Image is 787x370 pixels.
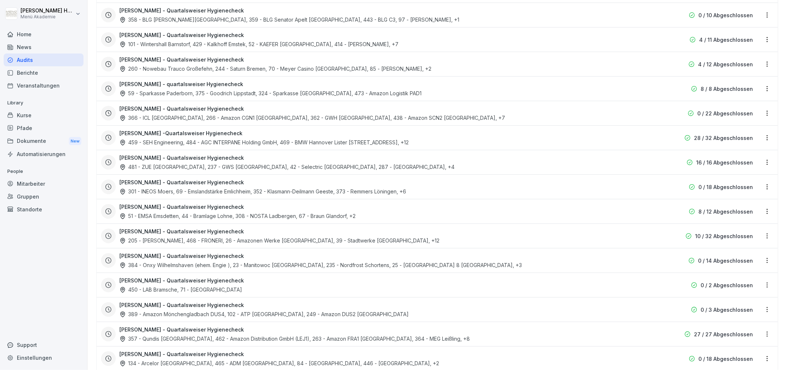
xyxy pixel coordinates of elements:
[4,190,83,203] a: Gruppen
[697,110,753,117] p: 0 / 22 Abgeschlossen
[698,355,753,363] p: 0 / 18 Abgeschlossen
[698,60,753,68] p: 4 / 12 Abgeschlossen
[119,114,505,122] div: 366 - ICL [GEOGRAPHIC_DATA], 266 - Amazon CGN1 [GEOGRAPHIC_DATA], 362 - GWH [GEOGRAPHIC_DATA], 43...
[119,154,244,162] h3: [PERSON_NAME] - Quartalsweiser Hygienecheck
[119,277,244,284] h3: [PERSON_NAME] - Quartalsweiser Hygienecheck
[696,159,753,166] p: 16 / 16 Abgeschlossen
[4,134,83,148] a: DokumenteNew
[119,188,406,195] div: 301 - INEOS Moers, 69 - Emslandstärke Emlichheim, 352 - Klasmann-Deilmann Geeste, 373 - Remmers L...
[4,177,83,190] a: Mitarbeiter
[119,65,431,73] div: 260 - Nowebau Trauco Großefehn, 244 - Saturn Bremen, 70 - Meyer Casino [GEOGRAPHIC_DATA], 85 - [P...
[119,178,244,186] h3: [PERSON_NAME] - Quartalsweiser Hygienecheck
[4,338,83,351] div: Support
[698,208,753,215] p: 8 / 12 Abgeschlossen
[4,53,83,66] a: Audits
[698,257,753,264] p: 0 / 14 Abgeschlossen
[4,166,83,177] p: People
[4,351,83,364] a: Einstellungen
[4,41,83,53] a: News
[21,14,74,19] p: Menü Akademie
[695,232,753,240] p: 10 / 32 Abgeschlossen
[119,138,409,146] div: 459 - SEH Engineering, 484 - AGC INTERPANE Holding GmbH, 469 - BMW Hannover Lister [STREET_ADDRES...
[699,36,753,44] p: 4 / 11 Abgeschlossen
[119,163,454,171] div: 481 - ZUE [GEOGRAPHIC_DATA], 237 - GWS [GEOGRAPHIC_DATA], 42 - Selectric [GEOGRAPHIC_DATA], 287 -...
[698,11,753,19] p: 0 / 10 Abgeschlossen
[4,203,83,216] a: Standorte
[21,8,74,14] p: [PERSON_NAME] Hemken
[119,227,244,235] h3: [PERSON_NAME] - Quartalsweiser Hygienecheck
[119,252,244,260] h3: [PERSON_NAME] - Quartalsweiser Hygienecheck
[4,79,83,92] a: Veranstaltungen
[701,281,753,289] p: 0 / 2 Abgeschlossen
[119,129,242,137] h3: [PERSON_NAME] -Quartalsweiser Hygienecheck
[119,335,470,343] div: 357 - Qundis [GEOGRAPHIC_DATA], 462 - Amazon Distribution GmbH (LEJ1), 263 - Amazon FRA1 [GEOGRAP...
[4,28,83,41] a: Home
[119,326,244,333] h3: [PERSON_NAME] - Quartalsweiser Hygienecheck
[119,89,422,97] div: 59 - Sparkasse Paderborn, 375 - Goodrich Lippstadt, 324 - Sparkasse [GEOGRAPHIC_DATA], 473 - Amaz...
[119,301,244,309] h3: [PERSON_NAME] - Quartalsweiser Hygienecheck
[119,237,439,244] div: 205 - [PERSON_NAME], 468 - FRONERI, 26 - Amazonen Werke [GEOGRAPHIC_DATA], 39 - Stadtwerke [GEOGR...
[119,359,439,367] div: 134 - Arcelor [GEOGRAPHIC_DATA], 465 - ADM [GEOGRAPHIC_DATA], 84 - [GEOGRAPHIC_DATA], 446 - [GEOG...
[69,137,81,145] div: New
[4,148,83,160] a: Automatisierungen
[119,310,409,318] div: 389 - Amazon Mönchengladbach DUS4, 102 - ATP [GEOGRAPHIC_DATA], 249 - Amazon DUS2 [GEOGRAPHIC_DATA]
[119,105,244,112] h3: [PERSON_NAME] - Quartalsweiser Hygienecheck
[119,7,244,14] h3: [PERSON_NAME] - Quartalsweiser Hygienecheck
[701,85,753,93] p: 8 / 8 Abgeschlossen
[4,122,83,134] a: Pfade
[119,56,244,63] h3: [PERSON_NAME] - Quartalsweiser Hygienecheck
[4,109,83,122] a: Kurse
[4,134,83,148] div: Dokumente
[119,16,459,23] div: 358 - BLG [PERSON_NAME][GEOGRAPHIC_DATA], 359 - BLG Senator Apelt [GEOGRAPHIC_DATA], 443 - BLG C3...
[119,203,244,211] h3: [PERSON_NAME] - Quartalsweiser Hygienecheck
[119,261,522,269] div: 384 - Onxy Wilhelmshaven (ehem. Engie ), 23 - Manitowoc [GEOGRAPHIC_DATA], 235 - Nordfrost Schort...
[119,40,398,48] div: 101 - Wintershall Barnstorf, 429 - Kalkhoff Emstek, 52 - KAEFER [GEOGRAPHIC_DATA], 414 - [PERSON_...
[119,350,244,358] h3: [PERSON_NAME] - Quartalsweiser Hygienecheck
[119,212,356,220] div: 51 - EMSA Emsdetten, 44 - Bramlage Lohne, 308 - NOSTA Ladbergen, 67 - Braun Glandorf , +2
[119,80,243,88] h3: [PERSON_NAME] - quartalsweiser Hygienecheck
[119,286,242,293] div: 450 - LAB Bramsche, 71 - [GEOGRAPHIC_DATA]
[4,66,83,79] a: Berichte
[694,330,753,338] p: 27 / 27 Abgeschlossen
[4,97,83,109] p: Library
[698,183,753,191] p: 0 / 18 Abgeschlossen
[701,306,753,314] p: 0 / 3 Abgeschlossen
[119,31,244,39] h3: [PERSON_NAME] - Quartalsweiser Hygienecheck
[694,134,753,142] p: 28 / 32 Abgeschlossen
